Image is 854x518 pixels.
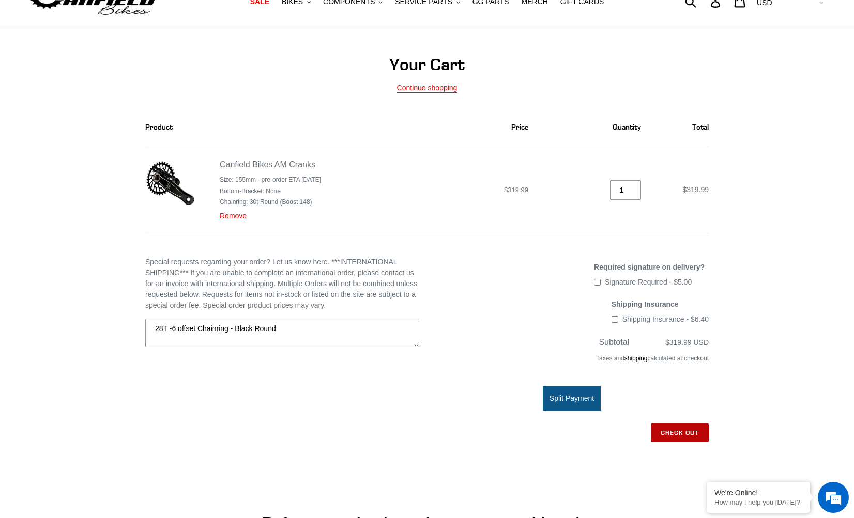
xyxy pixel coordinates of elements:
[60,130,143,234] span: We're online!
[612,316,618,323] input: Shipping Insurance - $6.40
[504,186,528,194] span: $319.99
[220,175,321,184] li: Size: 155mm - pre-order ETA [DATE]
[605,278,692,286] span: Signature Required - $5.00
[33,52,59,77] img: d_696896380_company_1647369064580_696896380
[145,107,399,147] th: Product
[220,197,321,207] li: Chainring: 30t Round (Boost 148)
[435,461,709,484] iframe: PayPal-paypal
[540,107,652,147] th: Quantity
[624,355,648,363] a: shipping
[145,257,419,311] label: Special requests regarding your order? Let us know here. ***INTERNATIONAL SHIPPING*** If you are ...
[714,498,802,506] p: How may I help you today?
[714,489,802,497] div: We're Online!
[599,338,629,347] span: Subtotal
[652,107,709,147] th: Total
[651,423,709,442] input: Check out
[594,279,601,286] input: Signature Required - $5.00
[69,58,189,71] div: Chat with us now
[435,349,709,373] div: Taxes and calculated at checkout
[612,300,679,308] span: Shipping Insurance
[5,282,197,318] textarea: Type your message and hit 'Enter'
[550,394,594,402] span: Split Payment
[622,315,709,323] span: Shipping Insurance - $6.40
[220,173,321,207] ul: Product details
[665,338,709,347] span: $319.99 USD
[543,386,601,411] button: Split Payment
[11,57,27,72] div: Navigation go back
[220,212,247,221] a: Remove Canfield Bikes AM Cranks - 155mm - pre-order ETA 9/30/25 / None / 30t Round (Boost 148)
[399,107,540,147] th: Price
[220,186,321,196] li: Bottom-Bracket: None
[594,263,705,271] span: Required signature on delivery?
[682,185,709,194] span: $319.99
[170,5,194,30] div: Minimize live chat window
[145,55,709,74] h1: Your Cart
[220,160,315,169] a: Canfield Bikes AM Cranks
[397,84,457,93] a: Continue shopping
